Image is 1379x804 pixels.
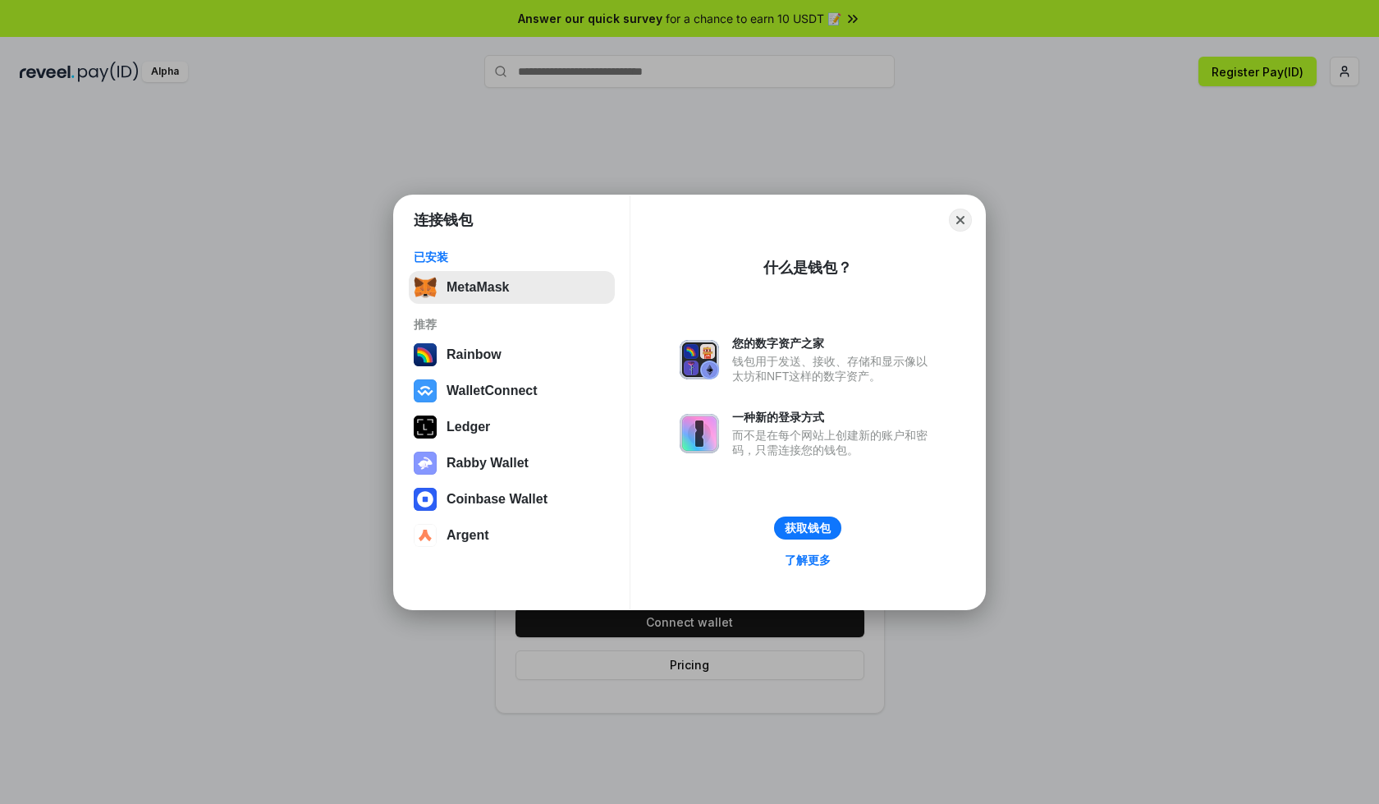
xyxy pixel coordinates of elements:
[785,553,831,567] div: 了解更多
[732,410,936,425] div: 一种新的登录方式
[949,209,972,232] button: Close
[680,414,719,453] img: svg+xml,%3Csvg%20xmlns%3D%22http%3A%2F%2Fwww.w3.org%2F2000%2Fsvg%22%20fill%3D%22none%22%20viewBox...
[409,447,615,480] button: Rabby Wallet
[409,374,615,407] button: WalletConnect
[414,276,437,299] img: svg+xml,%3Csvg%20fill%3D%22none%22%20height%3D%2233%22%20viewBox%3D%220%200%2035%2033%22%20width%...
[414,210,473,230] h1: 连接钱包
[447,384,538,398] div: WalletConnect
[447,420,490,434] div: Ledger
[732,336,936,351] div: 您的数字资产之家
[414,452,437,475] img: svg+xml,%3Csvg%20xmlns%3D%22http%3A%2F%2Fwww.w3.org%2F2000%2Fsvg%22%20fill%3D%22none%22%20viewBox...
[409,411,615,443] button: Ledger
[775,549,841,571] a: 了解更多
[680,340,719,379] img: svg+xml,%3Csvg%20xmlns%3D%22http%3A%2F%2Fwww.w3.org%2F2000%2Fsvg%22%20fill%3D%22none%22%20viewBox...
[409,338,615,371] button: Rainbow
[447,280,509,295] div: MetaMask
[414,488,437,511] img: svg+xml,%3Csvg%20width%3D%2228%22%20height%3D%2228%22%20viewBox%3D%220%200%2028%2028%22%20fill%3D...
[785,521,831,535] div: 获取钱包
[409,519,615,552] button: Argent
[447,528,489,543] div: Argent
[414,379,437,402] img: svg+xml,%3Csvg%20width%3D%2228%22%20height%3D%2228%22%20viewBox%3D%220%200%2028%2028%22%20fill%3D...
[414,416,437,439] img: svg+xml,%3Csvg%20xmlns%3D%22http%3A%2F%2Fwww.w3.org%2F2000%2Fsvg%22%20width%3D%2228%22%20height%3...
[447,456,529,471] div: Rabby Wallet
[409,483,615,516] button: Coinbase Wallet
[409,271,615,304] button: MetaMask
[447,492,547,507] div: Coinbase Wallet
[732,428,936,457] div: 而不是在每个网站上创建新的账户和密码，只需连接您的钱包。
[774,517,841,540] button: 获取钱包
[763,258,852,278] div: 什么是钱包？
[447,347,502,362] div: Rainbow
[414,317,610,332] div: 推荐
[414,250,610,264] div: 已安装
[732,354,936,384] div: 钱包用于发送、接收、存储和显示像以太坊和NFT这样的数字资产。
[414,524,437,547] img: svg+xml,%3Csvg%20width%3D%2228%22%20height%3D%2228%22%20viewBox%3D%220%200%2028%2028%22%20fill%3D...
[414,343,437,366] img: svg+xml,%3Csvg%20width%3D%22120%22%20height%3D%22120%22%20viewBox%3D%220%200%20120%20120%22%20fil...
